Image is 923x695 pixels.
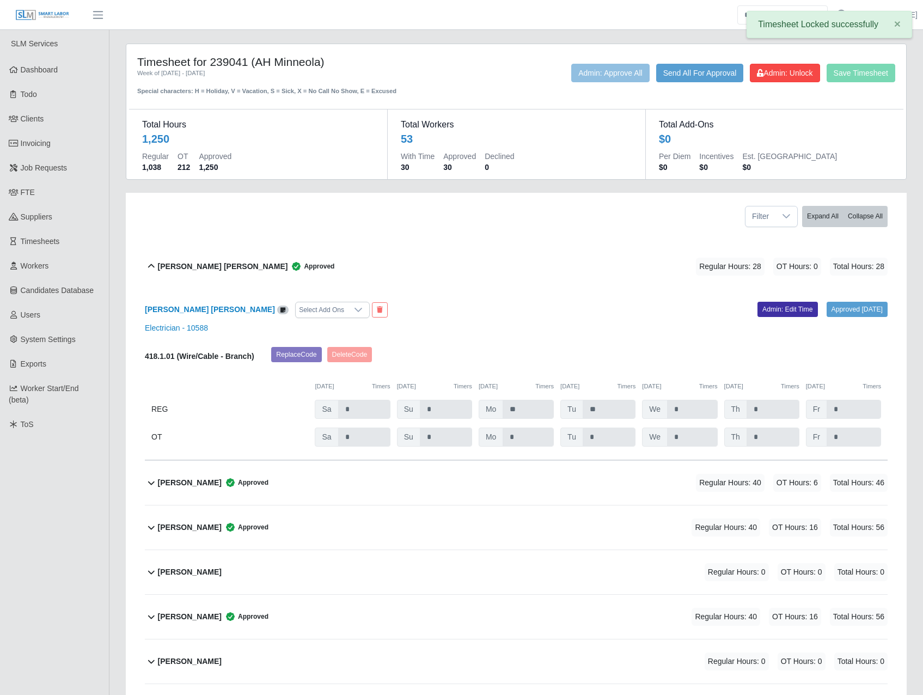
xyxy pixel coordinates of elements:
[372,302,388,318] button: End Worker & Remove from the Timesheet
[642,400,668,419] span: We
[401,118,632,131] dt: Total Workers
[863,382,881,391] button: Timers
[21,139,51,148] span: Invoicing
[21,65,58,74] span: Dashboard
[827,64,895,82] button: Save Timesheet
[705,653,769,670] span: Regular Hours: 0
[747,11,912,38] div: Timesheet Locked successfully
[571,64,650,82] button: Admin: Approve All
[372,382,390,391] button: Timers
[142,118,374,131] dt: Total Hours
[158,611,222,623] b: [PERSON_NAME]
[21,359,46,368] span: Exports
[479,382,554,391] div: [DATE]
[699,162,733,173] dd: $0
[15,9,70,21] img: SLM Logo
[834,653,888,670] span: Total Hours: 0
[834,563,888,581] span: Total Hours: 0
[659,162,690,173] dd: $0
[21,114,44,123] span: Clients
[21,335,76,344] span: System Settings
[145,324,208,332] a: Electrician - 10588
[757,69,812,77] span: Admin: Unlock
[199,151,231,162] dt: Approved
[315,400,338,419] span: Sa
[454,382,472,391] button: Timers
[806,428,827,447] span: Fr
[271,347,321,362] button: ReplaceCode
[145,305,275,314] a: [PERSON_NAME] [PERSON_NAME]
[750,64,820,82] button: Admin: Unlock
[855,9,918,21] a: [PERSON_NAME]
[21,420,34,429] span: ToS
[277,305,289,314] a: View/Edit Notes
[843,206,888,227] button: Collapse All
[137,78,444,96] div: Special characters: H = Holiday, V = Vacation, S = Sick, X = No Call No Show, E = Excused
[659,151,690,162] dt: Per Diem
[222,611,268,622] span: Approved
[443,151,476,162] dt: Approved
[802,206,888,227] div: bulk actions
[757,302,818,317] a: Admin: Edit Time
[21,286,94,295] span: Candidates Database
[773,258,821,276] span: OT Hours: 0
[724,428,747,447] span: Th
[745,206,775,227] span: Filter
[485,162,514,173] dd: 0
[401,162,435,173] dd: 30
[830,519,888,537] span: Total Hours: 56
[560,382,635,391] div: [DATE]
[145,550,888,594] button: [PERSON_NAME] Regular Hours: 0 OT Hours: 0 Total Hours: 0
[296,302,347,318] div: Select Add Ons
[158,522,222,533] b: [PERSON_NAME]
[699,382,718,391] button: Timers
[696,474,765,492] span: Regular Hours: 40
[145,352,254,361] b: 418.1.01 (Wire/Cable - Branch)
[724,400,747,419] span: Th
[830,608,888,626] span: Total Hours: 56
[724,382,799,391] div: [DATE]
[656,64,744,82] button: Send All For Approval
[642,428,668,447] span: We
[21,237,60,246] span: Timesheets
[699,151,733,162] dt: Incentives
[742,151,837,162] dt: Est. [GEOGRAPHIC_DATA]
[151,400,308,419] div: REG
[705,563,769,581] span: Regular Hours: 0
[199,162,231,173] dd: 1,250
[781,382,799,391] button: Timers
[137,69,444,78] div: Week of [DATE] - [DATE]
[9,384,79,404] span: Worker Start/End (beta)
[479,400,503,419] span: Mo
[692,519,760,537] span: Regular Hours: 40
[11,39,58,48] span: SLM Services
[21,163,68,172] span: Job Requests
[659,131,671,147] div: $0
[145,245,888,289] button: [PERSON_NAME] [PERSON_NAME] Approved Regular Hours: 28 OT Hours: 0 Total Hours: 28
[773,474,821,492] span: OT Hours: 6
[806,400,827,419] span: Fr
[535,382,554,391] button: Timers
[21,90,37,99] span: Todo
[696,258,765,276] span: Regular Hours: 28
[778,563,826,581] span: OT Hours: 0
[806,382,881,391] div: [DATE]
[158,656,222,667] b: [PERSON_NAME]
[642,382,717,391] div: [DATE]
[21,310,41,319] span: Users
[443,162,476,173] dd: 30
[178,151,190,162] dt: OT
[142,131,169,147] div: 1,250
[158,477,222,489] b: [PERSON_NAME]
[659,118,890,131] dt: Total Add-Ons
[560,400,583,419] span: Tu
[618,382,636,391] button: Timers
[21,212,52,221] span: Suppliers
[401,151,435,162] dt: With Time
[315,428,338,447] span: Sa
[142,151,169,162] dt: Regular
[21,261,49,270] span: Workers
[145,505,888,550] button: [PERSON_NAME] Approved Regular Hours: 40 OT Hours: 16 Total Hours: 56
[222,522,268,533] span: Approved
